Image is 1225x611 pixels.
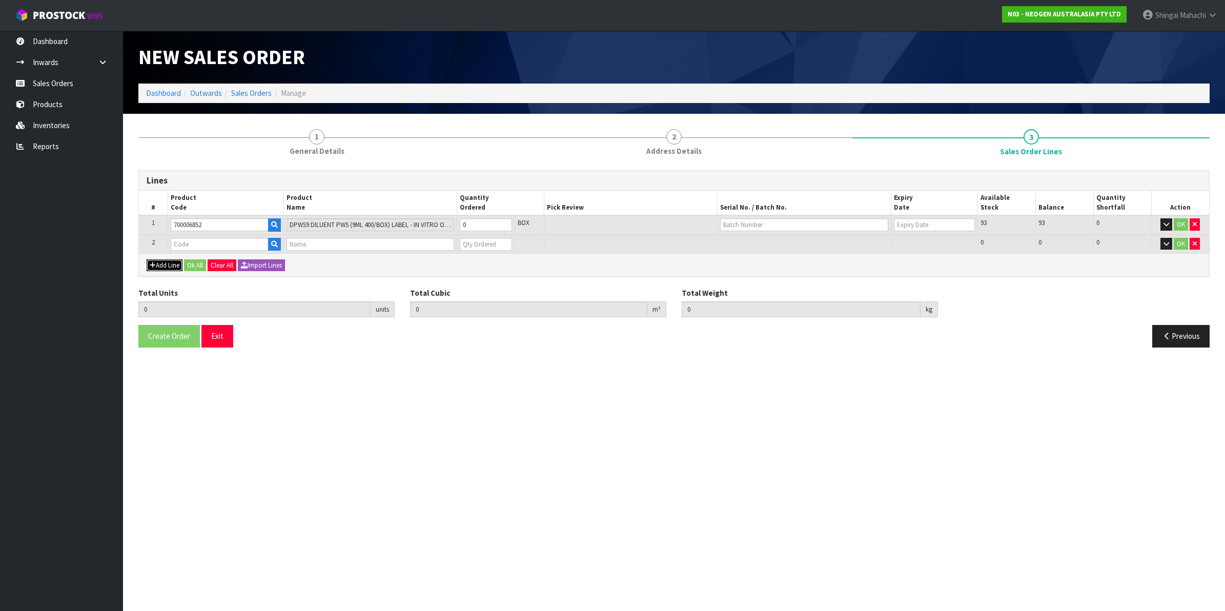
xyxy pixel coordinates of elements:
button: Add Line [147,259,182,272]
label: Total Weight [682,288,728,298]
input: Total Weight [682,301,921,317]
th: Expiry Date [891,191,977,215]
button: Import Lines [238,259,285,272]
button: Previous [1152,325,1210,347]
th: Action [1151,191,1209,215]
img: cube-alt.png [15,9,28,22]
th: Quantity Shortfall [1093,191,1151,215]
a: Sales Orders [231,88,272,98]
div: kg [921,301,938,318]
span: 93 [1038,218,1045,227]
input: Total Cubic [410,301,647,317]
span: ProStock [33,9,85,22]
span: 1 [309,129,324,145]
span: Manage [281,88,306,98]
button: Exit [201,325,233,347]
button: Ok All [184,259,206,272]
input: Total Units [138,301,371,317]
input: Expiry Date [894,218,975,231]
th: Available Stock [978,191,1036,215]
small: WMS [87,11,103,21]
button: Clear All [208,259,236,272]
h3: Lines [147,176,1201,186]
span: 0 [1038,238,1042,247]
span: New Sales Order [138,44,305,70]
span: BOX [518,218,529,227]
th: Quantity Ordered [457,191,544,215]
strong: N03 - NEOGEN AUSTRALASIA PTY LTD [1008,10,1121,18]
label: Total Units [138,288,178,298]
span: Sales Order Lines [1000,146,1062,157]
span: 3 [1024,129,1039,145]
span: 0 [981,238,984,247]
th: Product Name [283,191,457,215]
span: General Details [290,146,344,156]
input: Code [171,218,269,231]
input: Name [287,238,455,251]
span: 0 [1096,218,1099,227]
label: Total Cubic [410,288,450,298]
div: m³ [647,301,666,318]
th: Balance [1035,191,1093,215]
span: Mahachi [1180,10,1206,20]
button: Create Order [138,325,200,347]
span: 93 [981,218,987,227]
span: Sales Order Lines [138,162,1210,355]
span: Address Details [646,146,702,156]
th: # [139,191,168,215]
a: Outwards [190,88,222,98]
th: Product Code [168,191,283,215]
button: OK [1174,218,1188,231]
button: OK [1174,238,1188,250]
span: 0 [1096,238,1099,247]
span: 2 [666,129,682,145]
span: 2 [152,238,155,247]
span: Shingai [1155,10,1178,20]
input: Batch Number [720,218,888,231]
div: units [371,301,395,318]
input: Qty Ordered [460,238,512,251]
th: Pick Review [544,191,718,215]
span: 1 [152,218,155,227]
input: Qty Ordered [460,218,512,231]
a: Dashboard [146,88,181,98]
input: Name [287,218,455,231]
span: Create Order [148,331,190,341]
input: Code [171,238,269,251]
th: Serial No. / Batch No. [718,191,891,215]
